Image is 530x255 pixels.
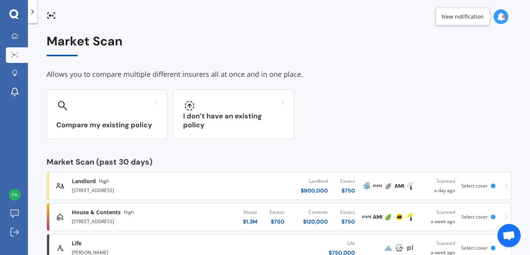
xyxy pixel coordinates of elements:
div: $ 1.3M [243,218,257,226]
img: AIA [395,243,404,253]
img: Pinnacle Life [384,243,393,253]
div: [STREET_ADDRESS] [72,185,209,194]
div: Market Scan (past 30 days) [47,158,511,166]
img: Initio [384,181,393,191]
div: $ 750 [270,218,284,226]
div: a day ago [422,177,455,194]
img: AMI [395,181,404,191]
span: Landlord [72,177,96,185]
img: Tower [405,181,415,191]
div: Scanned [422,177,455,185]
div: Market Scan [47,34,511,56]
a: LandlordHigh[STREET_ADDRESS]Landlord$800,000Excess$750AMPStateInitioAMITowerScanneda day agoSelec... [47,172,511,200]
a: Open chat [497,224,521,247]
span: Life [72,239,81,247]
img: Partners Life [405,243,415,253]
div: $ 800,000 [301,187,328,194]
div: $ 750 [340,218,355,226]
div: Scanned [422,239,455,247]
img: State [373,181,382,191]
div: Landlord [301,177,328,185]
div: $ 120,000 [303,218,328,226]
img: AMI [373,212,382,222]
span: High [99,177,109,185]
img: AMP [362,181,371,191]
div: Scanned [422,208,455,216]
img: landlord.470ea2398dcb263567d0.svg [56,182,64,190]
div: Contents [303,208,328,216]
div: [STREET_ADDRESS] [72,216,209,226]
div: House [243,208,257,216]
img: Initio [384,212,393,222]
div: New notification [442,13,484,21]
div: Excess [340,208,355,216]
span: Select cover [461,245,488,251]
div: Excess [340,177,355,185]
div: a week ago [422,208,455,226]
img: State [362,212,371,222]
img: AA [395,212,404,222]
img: 8a17375ef7789103f3242f189f350a13 [9,189,21,201]
div: Life [329,239,355,247]
div: Allows you to compare multiple different insurers all at once and in one place. [47,69,511,80]
div: $ 750 [340,187,355,194]
span: House & Contents [72,208,121,216]
img: Tower [405,212,415,222]
h3: Compare my existing policy [56,121,158,130]
h3: I don’t have an existing policy [183,112,284,130]
div: Excess [270,208,284,216]
span: High [124,208,134,216]
span: Select cover [461,213,488,220]
span: Select cover [461,182,488,189]
a: House & ContentsHigh[STREET_ADDRESS]House$1.3MExcess$750Contents$120,000Excess$750StateAMIInitioA... [47,203,511,231]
